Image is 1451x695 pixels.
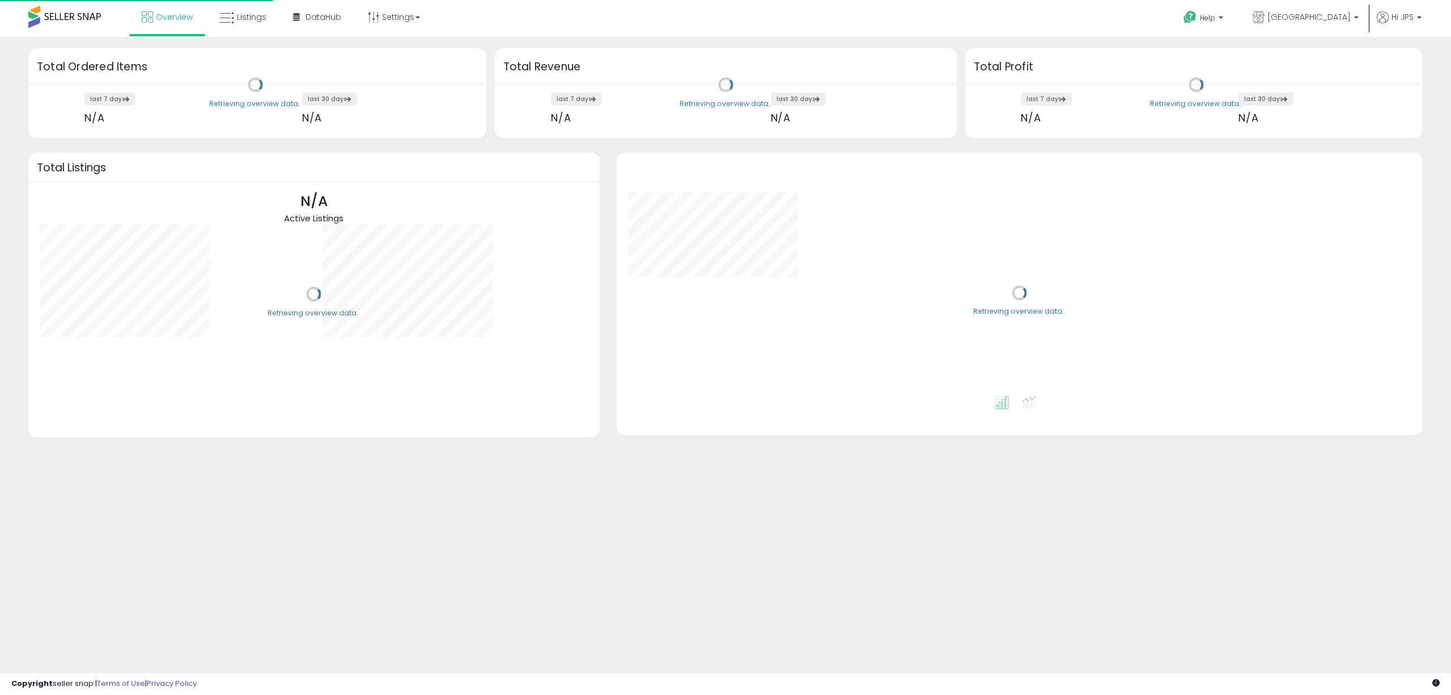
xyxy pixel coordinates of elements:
[680,99,772,109] div: Retrieving overview data..
[1267,11,1351,23] span: [GEOGRAPHIC_DATA]
[1377,11,1422,37] a: Hi JPS
[268,308,360,318] div: Retrieving overview data..
[209,99,302,109] div: Retrieving overview data..
[237,11,266,23] span: Listings
[1200,13,1215,23] span: Help
[306,11,341,23] span: DataHub
[1183,10,1197,24] i: Get Help
[156,11,193,23] span: Overview
[1150,99,1242,109] div: Retrieving overview data..
[1174,2,1234,37] a: Help
[1391,11,1414,23] span: Hi JPS
[973,307,1066,317] div: Retrieving overview data..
